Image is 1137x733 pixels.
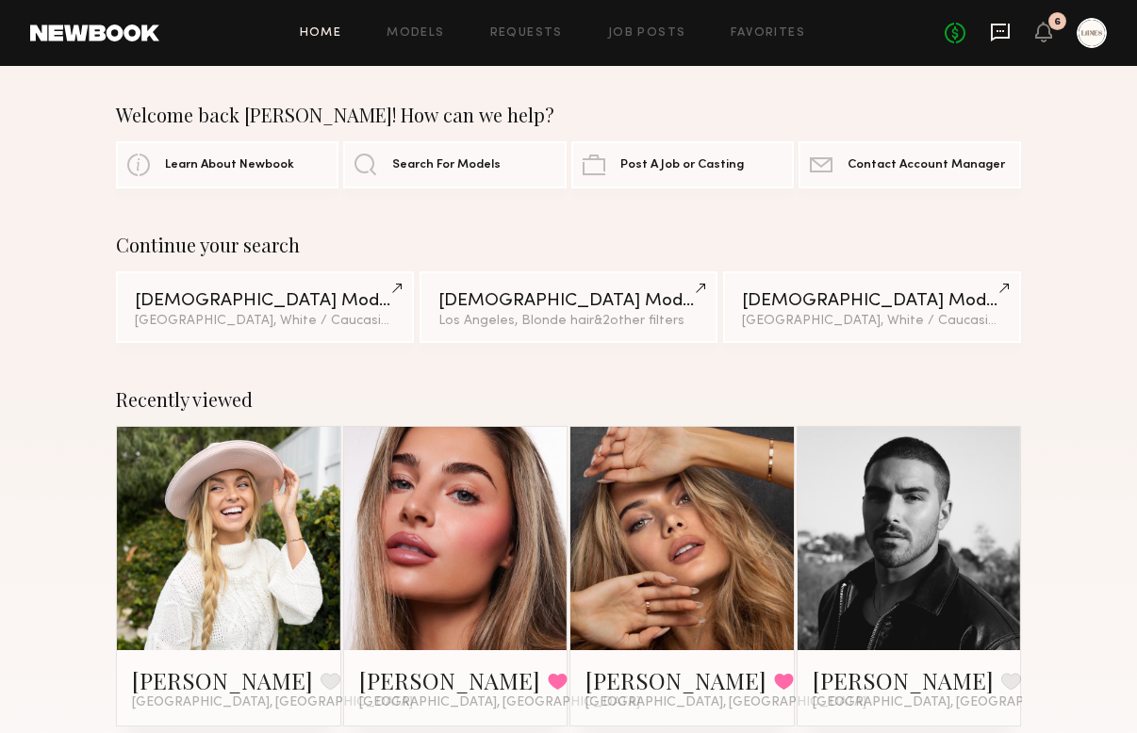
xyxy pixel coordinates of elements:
[585,665,766,695] a: [PERSON_NAME]
[799,141,1021,188] a: Contact Account Manager
[490,27,563,40] a: Requests
[438,292,699,310] div: [DEMOGRAPHIC_DATA] Models
[420,271,717,343] a: [DEMOGRAPHIC_DATA] ModelsLos Angeles, Blonde hair&2other filters
[723,271,1021,343] a: [DEMOGRAPHIC_DATA] Models[GEOGRAPHIC_DATA], White / Caucasian
[571,141,794,188] a: Post A Job or Casting
[116,104,1021,126] div: Welcome back [PERSON_NAME]! How can we help?
[343,141,566,188] a: Search For Models
[608,27,686,40] a: Job Posts
[1054,17,1061,27] div: 6
[585,695,866,710] span: [GEOGRAPHIC_DATA], [GEOGRAPHIC_DATA]
[731,27,805,40] a: Favorites
[620,159,744,171] span: Post A Job or Casting
[742,292,1002,310] div: [DEMOGRAPHIC_DATA] Models
[116,141,338,188] a: Learn About Newbook
[813,665,994,695] a: [PERSON_NAME]
[392,159,501,171] span: Search For Models
[135,292,395,310] div: [DEMOGRAPHIC_DATA] Models
[594,315,684,327] span: & 2 other filter s
[116,271,414,343] a: [DEMOGRAPHIC_DATA] Models[GEOGRAPHIC_DATA], White / Caucasian
[359,695,640,710] span: [GEOGRAPHIC_DATA], [GEOGRAPHIC_DATA]
[359,665,540,695] a: [PERSON_NAME]
[116,388,1021,411] div: Recently viewed
[438,315,699,328] div: Los Angeles, Blonde hair
[135,315,395,328] div: [GEOGRAPHIC_DATA], White / Caucasian
[813,695,1094,710] span: [GEOGRAPHIC_DATA], [GEOGRAPHIC_DATA]
[848,159,1005,171] span: Contact Account Manager
[116,234,1021,256] div: Continue your search
[165,159,294,171] span: Learn About Newbook
[132,695,413,710] span: [GEOGRAPHIC_DATA], [GEOGRAPHIC_DATA]
[742,315,1002,328] div: [GEOGRAPHIC_DATA], White / Caucasian
[387,27,444,40] a: Models
[132,665,313,695] a: [PERSON_NAME]
[300,27,342,40] a: Home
